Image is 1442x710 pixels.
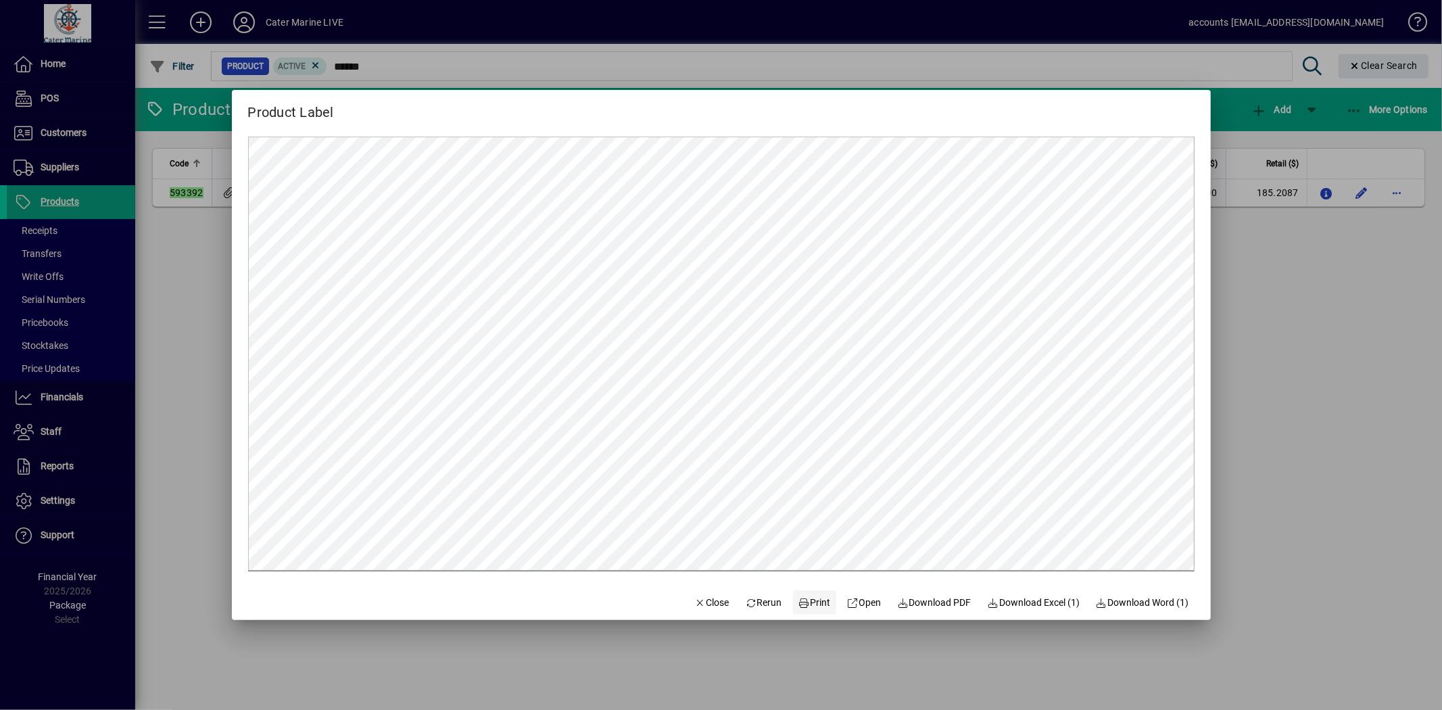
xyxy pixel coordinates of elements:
span: Rerun [745,596,782,610]
span: Download Word (1) [1096,596,1189,610]
button: Download Word (1) [1090,590,1195,615]
span: Open [847,596,882,610]
span: Download Excel (1) [988,596,1080,610]
button: Download Excel (1) [982,590,1086,615]
h2: Product Label [232,90,350,123]
button: Close [689,590,735,615]
a: Download PDF [892,590,977,615]
a: Open [842,590,887,615]
span: Close [694,596,729,610]
span: Download PDF [897,596,971,610]
span: Print [798,596,831,610]
button: Print [793,590,836,615]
